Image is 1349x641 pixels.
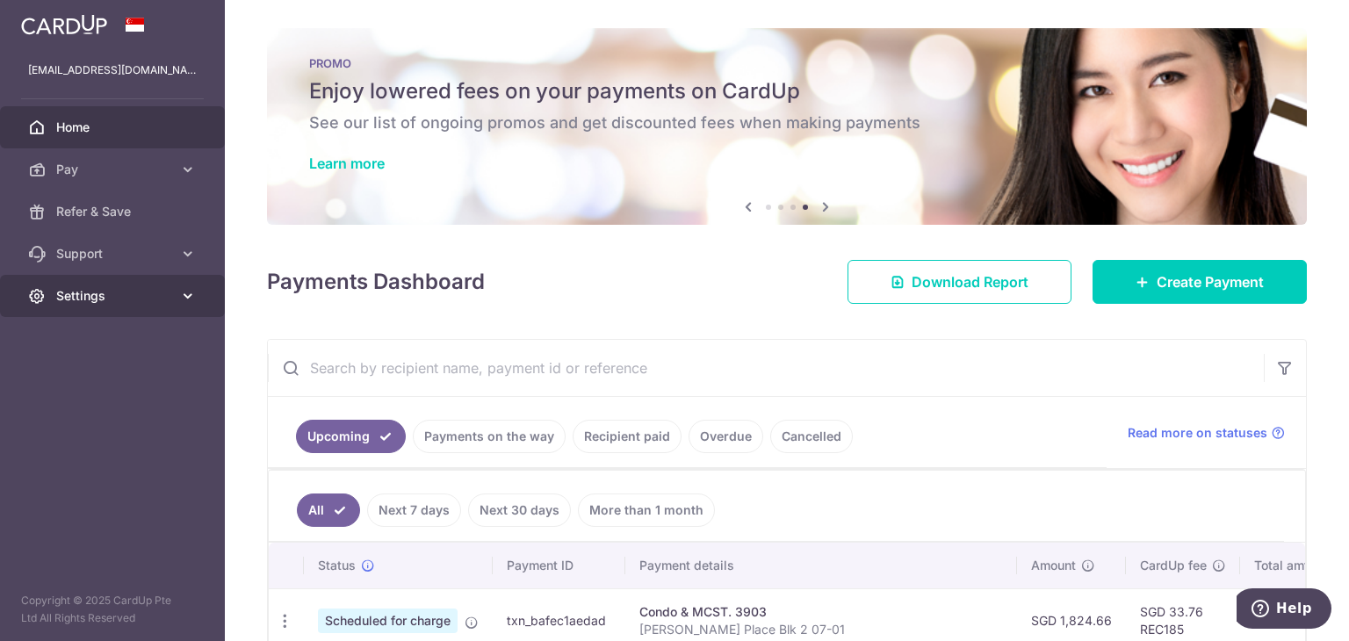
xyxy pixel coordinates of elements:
[1128,424,1285,442] a: Read more on statuses
[1237,588,1331,632] iframe: Opens a widget where you can find more information
[770,420,853,453] a: Cancelled
[318,609,458,633] span: Scheduled for charge
[625,543,1017,588] th: Payment details
[56,245,172,263] span: Support
[848,260,1071,304] a: Download Report
[1140,557,1207,574] span: CardUp fee
[639,621,1003,638] p: [PERSON_NAME] Place Blk 2 07-01
[468,493,571,527] a: Next 30 days
[309,112,1265,133] h6: See our list of ongoing promos and get discounted fees when making payments
[56,287,172,305] span: Settings
[297,493,360,527] a: All
[689,420,763,453] a: Overdue
[28,61,197,79] p: [EMAIL_ADDRESS][DOMAIN_NAME]
[267,266,485,298] h4: Payments Dashboard
[21,14,107,35] img: CardUp
[309,77,1265,105] h5: Enjoy lowered fees on your payments on CardUp
[56,161,172,178] span: Pay
[1031,557,1076,574] span: Amount
[573,420,682,453] a: Recipient paid
[493,543,625,588] th: Payment ID
[578,493,715,527] a: More than 1 month
[267,28,1307,225] img: Latest Promos banner
[309,56,1265,70] p: PROMO
[296,420,406,453] a: Upcoming
[639,603,1003,621] div: Condo & MCST. 3903
[1157,271,1264,292] span: Create Payment
[318,557,356,574] span: Status
[309,155,385,172] a: Learn more
[367,493,461,527] a: Next 7 days
[1254,557,1312,574] span: Total amt.
[912,271,1028,292] span: Download Report
[56,119,172,136] span: Home
[1128,424,1267,442] span: Read more on statuses
[413,420,566,453] a: Payments on the way
[56,203,172,220] span: Refer & Save
[268,340,1264,396] input: Search by recipient name, payment id or reference
[1093,260,1307,304] a: Create Payment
